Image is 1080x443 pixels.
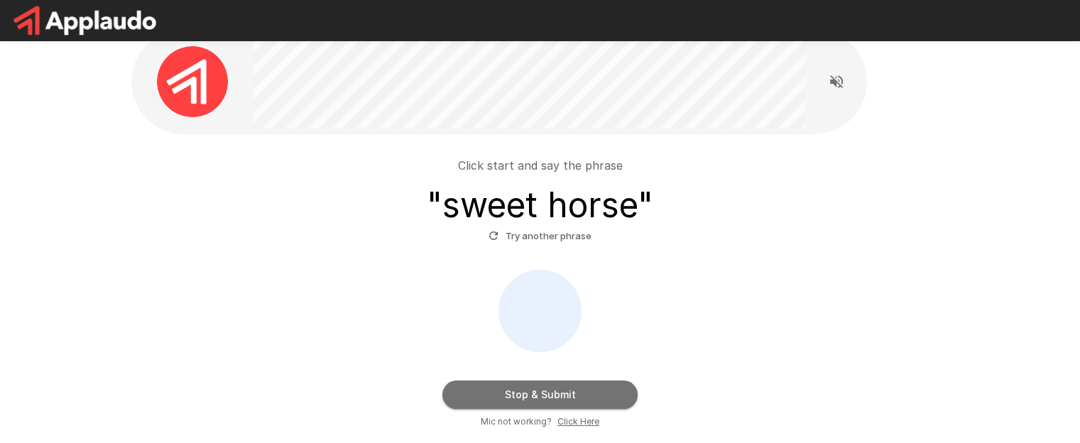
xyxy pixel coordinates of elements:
[427,185,653,225] h3: " sweet horse "
[458,157,623,174] p: Click start and say the phrase
[442,381,638,409] button: Stop & Submit
[557,416,599,427] u: Click Here
[481,415,552,429] span: Mic not working?
[157,46,228,117] img: applaudo_avatar.png
[485,225,595,247] button: Try another phrase
[822,67,851,96] button: Read questions aloud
